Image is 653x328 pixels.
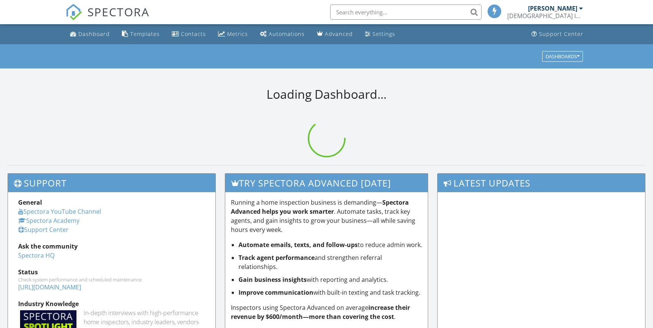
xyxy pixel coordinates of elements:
[238,240,422,249] li: to reduce admin work.
[65,4,82,20] img: The Best Home Inspection Software - Spectora
[225,174,428,192] h3: Try spectora advanced [DATE]
[314,27,356,41] a: Advanced
[67,27,113,41] a: Dashboard
[215,27,251,41] a: Metrics
[18,225,69,234] a: Support Center
[18,283,81,291] a: [URL][DOMAIN_NAME]
[269,30,305,37] div: Automations
[238,275,422,284] li: with reporting and analytics.
[238,288,422,297] li: with built-in texting and task tracking.
[238,241,358,249] strong: Automate emails, texts, and follow-ups
[238,253,422,271] li: and strengthen referral relationships.
[78,30,110,37] div: Dashboard
[87,4,150,20] span: SPECTORA
[169,27,209,41] a: Contacts
[257,27,308,41] a: Automations (Basic)
[238,253,315,262] strong: Track agent performance
[18,267,205,277] div: Status
[542,51,583,62] button: Dashboards
[545,54,580,59] div: Dashboards
[528,27,586,41] a: Support Center
[231,198,409,216] strong: Spectora Advanced helps you work smarter
[130,30,160,37] div: Templates
[438,174,645,192] h3: Latest Updates
[18,216,79,225] a: Spectora Academy
[119,27,163,41] a: Templates
[507,12,583,20] div: Iron Guard Inspections Ltd.
[231,303,422,321] p: Inspectors using Spectora Advanced on average .
[227,30,248,37] div: Metrics
[181,30,206,37] div: Contacts
[8,174,215,192] h3: Support
[238,288,313,297] strong: Improve communication
[231,303,410,321] strong: increase their revenue by $600/month—more than covering the cost
[325,30,353,37] div: Advanced
[18,198,42,207] strong: General
[372,30,395,37] div: Settings
[18,242,205,251] div: Ask the community
[18,207,101,216] a: Spectora YouTube Channel
[528,5,577,12] div: [PERSON_NAME]
[362,27,398,41] a: Settings
[231,198,422,234] p: Running a home inspection business is demanding— . Automate tasks, track key agents, and gain ins...
[18,251,55,260] a: Spectora HQ
[65,10,150,26] a: SPECTORA
[330,5,482,20] input: Search everything...
[238,275,307,284] strong: Gain business insights
[18,299,205,308] div: Industry Knowledge
[539,30,583,37] div: Support Center
[18,277,205,283] div: Check system performance and scheduled maintenance.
